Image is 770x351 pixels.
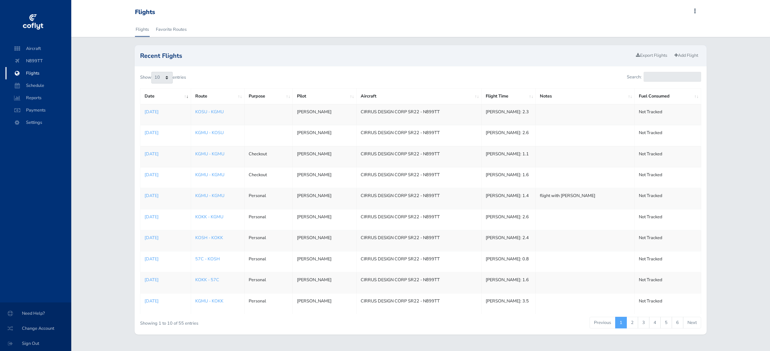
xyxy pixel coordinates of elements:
a: [DATE] [145,298,187,304]
a: KGMU - KOKK [195,298,223,304]
a: KGMU - KGMU [195,172,224,178]
td: Checkout [245,146,293,167]
span: Reports [12,92,64,104]
td: [PERSON_NAME] [293,251,356,272]
span: Aircraft [12,42,64,55]
th: Aircraft: activate to sort column ascending [357,89,482,104]
a: KOKK - KGMU [195,214,223,220]
a: [DATE] [145,171,187,178]
a: [DATE] [145,213,187,220]
td: [PERSON_NAME]: 2.6 [481,209,536,230]
td: [PERSON_NAME] [293,209,356,230]
div: Flights [135,9,155,16]
td: CIRRUS DESIGN CORP SR22 - N899TT [357,272,482,293]
select: Showentries [151,72,173,83]
td: [PERSON_NAME]: 1.4 [481,188,536,209]
input: Search: [644,72,701,82]
a: KOKK - 57C [195,277,219,283]
span: Schedule [12,79,64,92]
a: KGMU - KGMU [195,151,224,157]
a: [DATE] [145,108,187,115]
td: CIRRUS DESIGN CORP SR22 - N899TT [357,104,482,125]
td: Personal [245,251,293,272]
td: Personal [245,188,293,209]
td: Not Tracked [635,272,701,293]
span: Sign Out [8,337,63,350]
a: KOSU - KGMU [195,109,224,115]
td: [PERSON_NAME]: 1.6 [481,272,536,293]
td: [PERSON_NAME]: 1.6 [481,167,536,188]
td: Not Tracked [635,230,701,251]
span: Settings [12,116,64,129]
td: [PERSON_NAME] [293,146,356,167]
td: [PERSON_NAME] [293,125,356,146]
th: Flight Time: activate to sort column ascending [481,89,536,104]
td: CIRRUS DESIGN CORP SR22 - N899TT [357,188,482,209]
td: [PERSON_NAME] [293,188,356,209]
th: Purpose: activate to sort column ascending [245,89,293,104]
span: Change Account [8,322,63,335]
p: [DATE] [145,129,187,136]
p: [DATE] [145,151,187,157]
a: [DATE] [145,192,187,199]
td: [PERSON_NAME] [293,104,356,125]
th: Pilot: activate to sort column ascending [293,89,356,104]
a: Favorite Routes [155,22,187,37]
a: 1 [615,317,627,328]
a: Add Flight [671,51,701,61]
td: Personal [245,209,293,230]
td: [PERSON_NAME]: 2.4 [481,230,536,251]
td: CIRRUS DESIGN CORP SR22 - N899TT [357,251,482,272]
td: Not Tracked [635,146,701,167]
td: Not Tracked [635,104,701,125]
a: KOSH - KOKK [195,235,223,241]
div: Showing 1 to 10 of 55 entries [140,316,369,327]
img: coflyt logo [22,12,44,32]
td: [PERSON_NAME]: 1.1 [481,146,536,167]
a: Flights [135,22,150,37]
span: Payments [12,104,64,116]
td: CIRRUS DESIGN CORP SR22 - N899TT [357,293,482,314]
a: 2 [626,317,638,328]
td: Not Tracked [635,167,701,188]
a: [DATE] [145,276,187,283]
td: Not Tracked [635,188,701,209]
a: 3 [638,317,649,328]
th: Notes: activate to sort column ascending [536,89,635,104]
td: [PERSON_NAME] [293,230,356,251]
a: Next [683,317,701,328]
td: [PERSON_NAME]: 2.3 [481,104,536,125]
a: 4 [649,317,661,328]
td: [PERSON_NAME]: 2.6 [481,125,536,146]
label: Search: [627,72,701,82]
td: [PERSON_NAME] [293,272,356,293]
th: Route: activate to sort column ascending [191,89,245,104]
td: Checkout [245,167,293,188]
td: CIRRUS DESIGN CORP SR22 - N899TT [357,125,482,146]
span: Flights [12,67,64,79]
td: CIRRUS DESIGN CORP SR22 - N899TT [357,230,482,251]
td: Personal [245,293,293,314]
p: [DATE] [145,234,187,241]
td: Not Tracked [635,125,701,146]
a: [DATE] [145,256,187,262]
td: CIRRUS DESIGN CORP SR22 - N899TT [357,209,482,230]
th: Fuel Consumed: activate to sort column ascending [635,89,701,104]
td: Not Tracked [635,251,701,272]
td: Not Tracked [635,293,701,314]
a: KGMU - KGMU [195,193,224,199]
td: [PERSON_NAME]: 3.5 [481,293,536,314]
label: Show entries [140,72,186,83]
td: [PERSON_NAME] [293,167,356,188]
td: [PERSON_NAME]: 0.8 [481,251,536,272]
a: 57C - KOSH [195,256,220,262]
a: KGMU - KOSU [195,130,224,136]
span: N899TT [12,55,64,67]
